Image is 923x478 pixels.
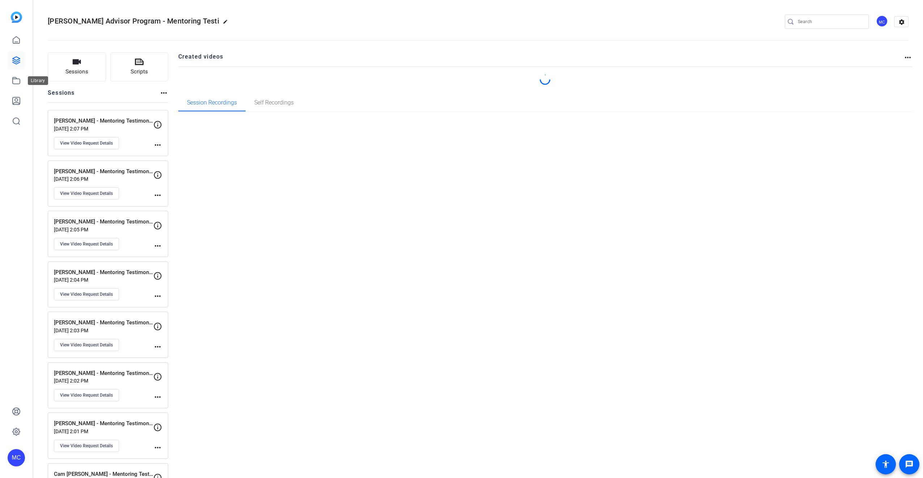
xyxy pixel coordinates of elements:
span: View Video Request Details [60,443,113,449]
button: Sessions [48,52,106,81]
span: View Video Request Details [60,140,113,146]
span: Session Recordings [187,100,237,106]
p: [DATE] 2:01 PM [54,428,153,434]
mat-icon: accessibility [881,460,890,469]
button: View Video Request Details [54,137,119,149]
mat-icon: more_horiz [153,393,162,401]
span: View Video Request Details [60,241,113,247]
span: View Video Request Details [60,342,113,348]
button: View Video Request Details [54,339,119,351]
p: [DATE] 2:06 PM [54,176,153,182]
span: Scripts [131,68,148,76]
mat-icon: more_horiz [153,342,162,351]
p: [PERSON_NAME] - Mentoring Testimonial [54,268,153,277]
div: Library [28,76,48,85]
mat-icon: more_horiz [153,191,162,200]
mat-icon: more_horiz [903,53,912,62]
button: View Video Request Details [54,187,119,200]
h2: Sessions [48,89,75,102]
button: View Video Request Details [54,238,119,250]
p: [PERSON_NAME] - Mentoring Testimonial [54,369,153,377]
p: [DATE] 2:05 PM [54,227,153,232]
p: [PERSON_NAME] - Mentoring Testimonial [54,319,153,327]
input: Search [798,17,863,26]
button: View Video Request Details [54,389,119,401]
p: [DATE] 2:04 PM [54,277,153,283]
mat-icon: edit [223,19,231,28]
img: blue-gradient.svg [11,12,22,23]
div: MC [8,449,25,466]
mat-icon: more_horiz [153,242,162,250]
span: View Video Request Details [60,291,113,297]
p: [DATE] 2:02 PM [54,378,153,384]
span: Self Recordings [254,100,294,106]
span: [PERSON_NAME] Advisor Program - Mentoring Testi [48,17,219,25]
span: View Video Request Details [60,191,113,196]
button: View Video Request Details [54,440,119,452]
p: [DATE] 2:03 PM [54,328,153,333]
mat-icon: settings [894,17,909,27]
mat-icon: more_horiz [159,89,168,97]
span: Sessions [65,68,88,76]
p: [PERSON_NAME] - Mentoring Testimonial [54,117,153,125]
mat-icon: more_horiz [153,443,162,452]
div: MC [876,15,888,27]
span: View Video Request Details [60,392,113,398]
p: [DATE] 2:07 PM [54,126,153,132]
p: [PERSON_NAME] - Mentoring Testimonial [54,218,153,226]
ngx-avatar: Matthew Cooper [876,15,889,28]
p: [PERSON_NAME] - Mentoring Testimonial [54,419,153,428]
button: Scripts [110,52,169,81]
button: View Video Request Details [54,288,119,300]
p: [PERSON_NAME] - Mentoring Testimonial [54,167,153,176]
mat-icon: message [905,460,914,469]
h2: Created videos [178,52,904,67]
mat-icon: more_horiz [153,141,162,149]
mat-icon: more_horiz [153,292,162,300]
